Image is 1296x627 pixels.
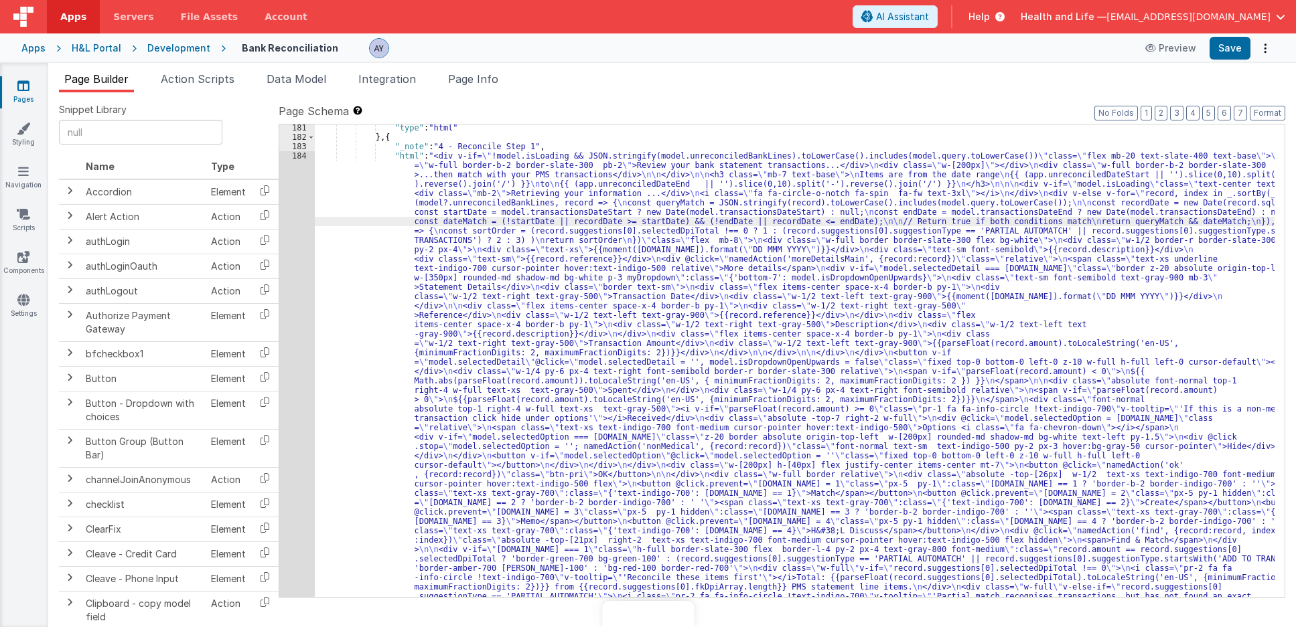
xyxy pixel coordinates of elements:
[80,391,206,429] td: Button - Dropdown with choices
[206,204,251,229] td: Action
[358,72,416,86] span: Integration
[1234,106,1247,120] button: 7
[876,10,929,23] span: AI Assistant
[80,303,206,341] td: Authorize Payment Gateway
[1021,10,1285,23] button: Health and Life — [EMAIL_ADDRESS][DOMAIN_NAME]
[80,229,206,254] td: authLogin
[1137,37,1204,59] button: Preview
[1141,106,1152,120] button: 1
[206,467,251,492] td: Action
[80,179,206,205] td: Accordion
[279,142,315,151] div: 183
[206,341,251,366] td: Element
[206,229,251,254] td: Action
[206,278,251,303] td: Action
[1155,106,1167,120] button: 2
[1021,10,1106,23] span: Health and Life —
[80,429,206,467] td: Button Group (Button Bar)
[80,341,206,366] td: bfcheckbox1
[968,10,990,23] span: Help
[80,517,206,541] td: ClearFix
[1210,37,1250,60] button: Save
[1186,106,1200,120] button: 4
[206,429,251,467] td: Element
[113,10,153,23] span: Servers
[242,43,338,53] h4: Bank Reconciliation
[64,72,129,86] span: Page Builder
[59,120,222,145] input: null
[206,391,251,429] td: Element
[80,278,206,303] td: authLogout
[206,517,251,541] td: Element
[1094,106,1138,120] button: No Folds
[21,41,46,55] div: Apps
[279,123,315,132] div: 181
[206,254,251,278] td: Action
[80,541,206,566] td: Cleave - Credit Card
[206,541,251,566] td: Element
[181,10,238,23] span: File Assets
[206,492,251,517] td: Element
[80,204,206,229] td: Alert Action
[80,566,206,591] td: Cleave - Phone Input
[370,39,388,58] img: 14202422f6480247bff2986d20d04001
[1106,10,1271,23] span: [EMAIL_ADDRESS][DOMAIN_NAME]
[206,179,251,205] td: Element
[1256,39,1275,58] button: Options
[853,5,938,28] button: AI Assistant
[206,303,251,341] td: Element
[60,10,86,23] span: Apps
[206,566,251,591] td: Element
[211,161,234,172] span: Type
[279,132,315,142] div: 182
[161,72,234,86] span: Action Scripts
[1218,106,1231,120] button: 6
[80,366,206,391] td: Button
[80,492,206,517] td: checklist
[147,41,210,55] div: Development
[59,103,127,116] span: Snippet Library
[206,366,251,391] td: Element
[80,254,206,278] td: authLoginOauth
[267,72,326,86] span: Data Model
[86,161,115,172] span: Name
[1202,106,1215,120] button: 5
[448,72,498,86] span: Page Info
[1170,106,1183,120] button: 3
[72,41,121,55] div: H&L Portal
[1250,106,1285,120] button: Format
[80,467,206,492] td: channelJoinAnonymous
[279,103,349,119] span: Page Schema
